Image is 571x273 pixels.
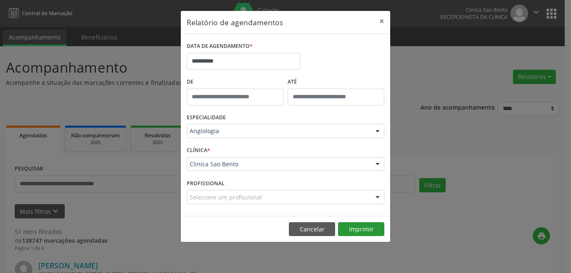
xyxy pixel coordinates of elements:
[289,222,335,236] button: Cancelar
[190,160,367,168] span: Clinica Sao Bento
[338,222,384,236] button: Imprimir
[187,17,283,28] h5: Relatório de agendamentos
[190,127,367,135] span: Angiologia
[187,76,283,89] label: De
[373,11,390,31] button: Close
[187,177,225,190] label: PROFISSIONAL
[187,40,253,53] label: DATA DE AGENDAMENTO
[190,193,262,202] span: Selecione um profissional
[187,144,210,157] label: CLÍNICA
[288,76,384,89] label: ATÉ
[187,111,226,124] label: ESPECIALIDADE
